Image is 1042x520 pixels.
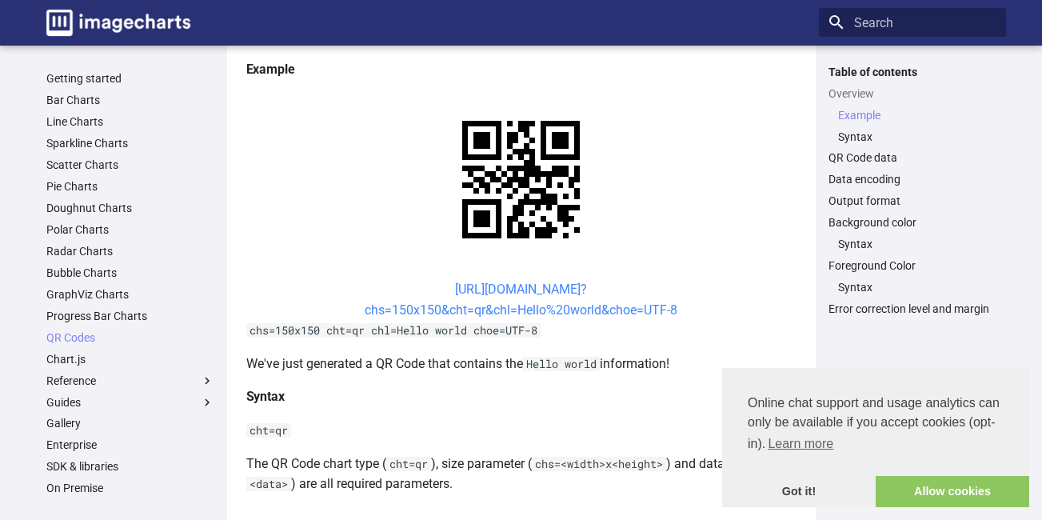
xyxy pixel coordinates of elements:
[386,457,431,471] code: cht=qr
[246,323,541,338] code: chs=150x150 cht=qr chl=Hello world choe=UTF-8
[828,258,996,273] a: Foreground Color
[838,130,996,144] a: Syntax
[434,93,608,266] img: chart
[838,280,996,294] a: Syntax
[876,476,1029,508] a: allow cookies
[46,93,214,107] a: Bar Charts
[819,65,1006,79] label: Table of contents
[46,481,214,495] a: On Premise
[46,179,214,194] a: Pie Charts
[46,459,214,474] a: SDK & libraries
[246,354,796,374] p: We've just generated a QR Code that contains the information!
[46,374,214,388] label: Reference
[46,266,214,280] a: Bubble Charts
[46,352,214,366] a: Chart.js
[46,244,214,258] a: Radar Charts
[46,416,214,430] a: Gallery
[828,237,996,251] nav: Background color
[46,438,214,452] a: Enterprise
[819,8,1006,37] input: Search
[828,108,996,144] nav: Overview
[819,65,1006,317] nav: Table of contents
[40,3,197,42] a: Image-Charts documentation
[46,395,214,410] label: Guides
[722,476,876,508] a: dismiss cookie message
[246,386,796,407] h4: Syntax
[246,59,796,80] h4: Example
[722,368,1029,507] div: cookieconsent
[828,86,996,101] a: Overview
[828,194,996,208] a: Output format
[523,357,600,371] code: Hello world
[246,454,796,494] p: The QR Code chart type ( ), size parameter ( ) and data ( ) are all required parameters.
[246,423,291,438] code: cht=qr
[46,330,214,345] a: QR Codes
[828,302,996,316] a: Error correction level and margin
[46,114,214,129] a: Line Charts
[828,280,996,294] nav: Foreground Color
[46,136,214,150] a: Sparkline Charts
[838,108,996,122] a: Example
[838,237,996,251] a: Syntax
[46,287,214,302] a: GraphViz Charts
[828,150,996,165] a: QR Code data
[765,432,836,456] a: learn more about cookies
[46,10,190,36] img: logo
[46,309,214,323] a: Progress Bar Charts
[46,201,214,215] a: Doughnut Charts
[532,457,666,471] code: chs=<width>x<height>
[46,222,214,237] a: Polar Charts
[46,158,214,172] a: Scatter Charts
[748,394,1004,456] span: Online chat support and usage analytics can only be available if you accept cookies (opt-in).
[365,282,677,318] a: [URL][DOMAIN_NAME]?chs=150x150&cht=qr&chl=Hello%20world&choe=UTF-8
[828,172,996,186] a: Data encoding
[828,215,996,230] a: Background color
[46,71,214,86] a: Getting started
